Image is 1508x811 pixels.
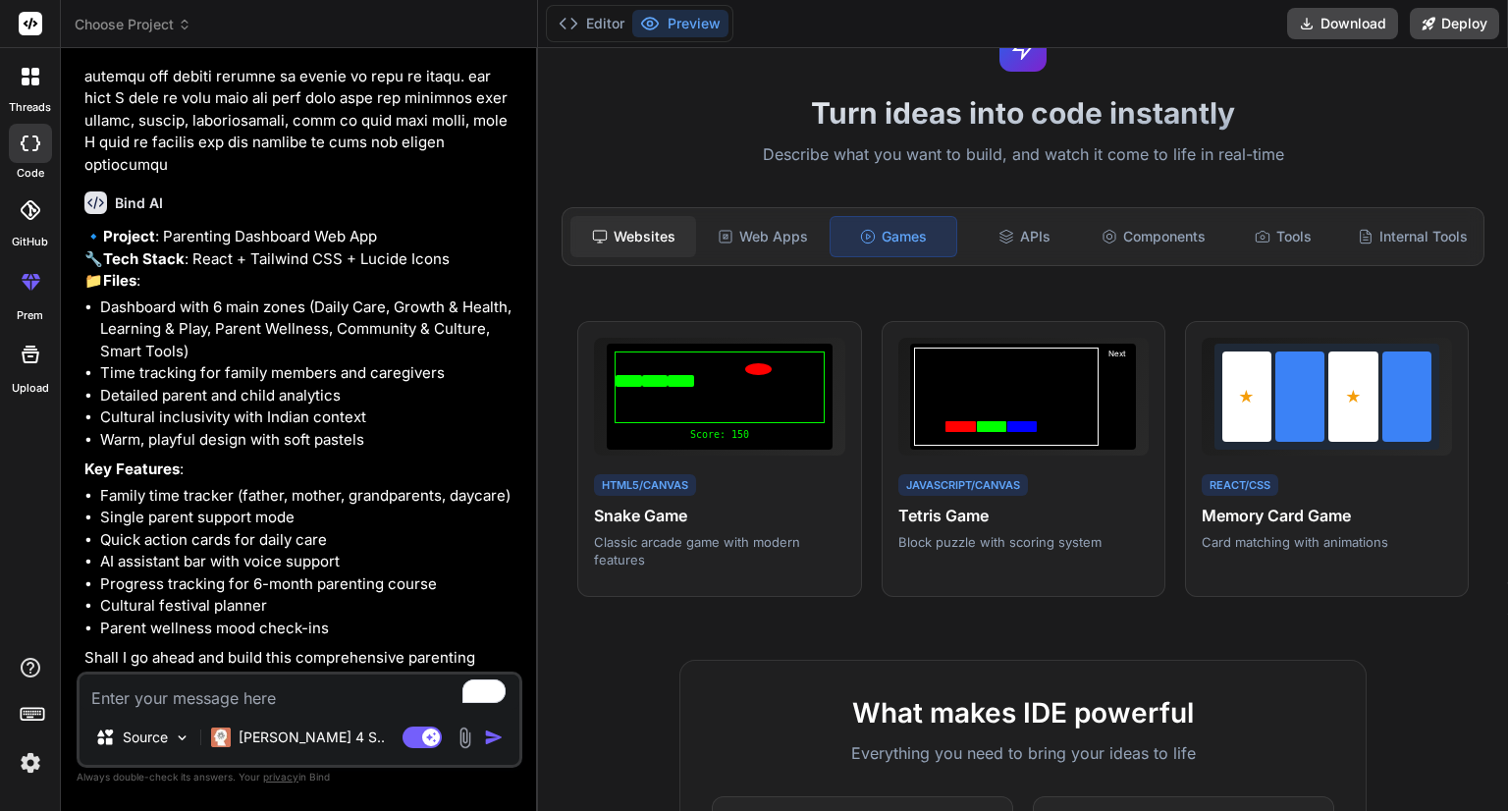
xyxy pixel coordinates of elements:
[550,95,1496,131] h1: Turn ideas into code instantly
[100,573,518,596] li: Progress tracking for 6-month parenting course
[594,533,844,568] p: Classic arcade game with modern features
[898,474,1028,497] div: JavaScript/Canvas
[75,15,191,34] span: Choose Project
[9,99,51,116] label: threads
[84,459,518,481] p: :
[100,618,518,640] li: Parent wellness mood check-ins
[17,307,43,324] label: prem
[100,507,518,529] li: Single parent support mode
[100,406,518,429] li: Cultural inclusivity with Indian context
[1220,216,1346,257] div: Tools
[1287,8,1398,39] button: Download
[615,427,825,442] div: Score: 150
[1350,216,1476,257] div: Internal Tools
[454,727,476,749] img: attachment
[103,227,155,245] strong: Project
[898,533,1149,551] p: Block puzzle with scoring system
[80,675,519,710] textarea: To enrich screen reader interactions, please activate Accessibility in Grammarly extension settings
[712,692,1334,733] h2: What makes IDE powerful
[100,485,518,508] li: Family time tracker (father, mother, grandparents, daycare)
[12,234,48,250] label: GitHub
[1202,533,1452,551] p: Card matching with animations
[594,474,696,497] div: HTML5/Canvas
[115,193,163,213] h6: Bind AI
[14,746,47,780] img: settings
[211,728,231,747] img: Claude 4 Sonnet
[103,249,185,268] strong: Tech Stack
[594,504,844,527] h4: Snake Game
[12,380,49,397] label: Upload
[100,529,518,552] li: Quick action cards for daily care
[174,730,190,746] img: Pick Models
[100,429,518,452] li: Warm, playful design with soft pastels
[17,165,44,182] label: code
[77,768,522,786] p: Always double-check its answers. Your in Bind
[84,226,518,293] p: 🔹 : Parenting Dashboard Web App 🔧 : React + Tailwind CSS + Lucide Icons 📁 :
[84,460,180,478] strong: Key Features
[100,595,518,618] li: Cultural festival planner
[103,271,136,290] strong: Files
[898,504,1149,527] h4: Tetris Game
[100,362,518,385] li: Time tracking for family members and caregivers
[1091,216,1216,257] div: Components
[84,647,518,691] p: Shall I go ahead and build this comprehensive parenting dashboard?
[1202,504,1452,527] h4: Memory Card Game
[123,728,168,747] p: Source
[961,216,1087,257] div: APIs
[830,216,957,257] div: Games
[632,10,728,37] button: Preview
[100,385,518,407] li: Detailed parent and child analytics
[700,216,826,257] div: Web Apps
[570,216,696,257] div: Websites
[1202,474,1278,497] div: React/CSS
[550,142,1496,168] p: Describe what you want to build, and watch it come to life in real-time
[100,297,518,363] li: Dashboard with 6 main zones (Daily Care, Growth & Health, Learning & Play, Parent Wellness, Commu...
[712,741,1334,765] p: Everything you need to bring your ideas to life
[100,551,518,573] li: AI assistant bar with voice support
[1103,348,1132,446] div: Next
[239,728,385,747] p: [PERSON_NAME] 4 S..
[551,10,632,37] button: Editor
[1410,8,1499,39] button: Deploy
[484,728,504,747] img: icon
[263,771,298,783] span: privacy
